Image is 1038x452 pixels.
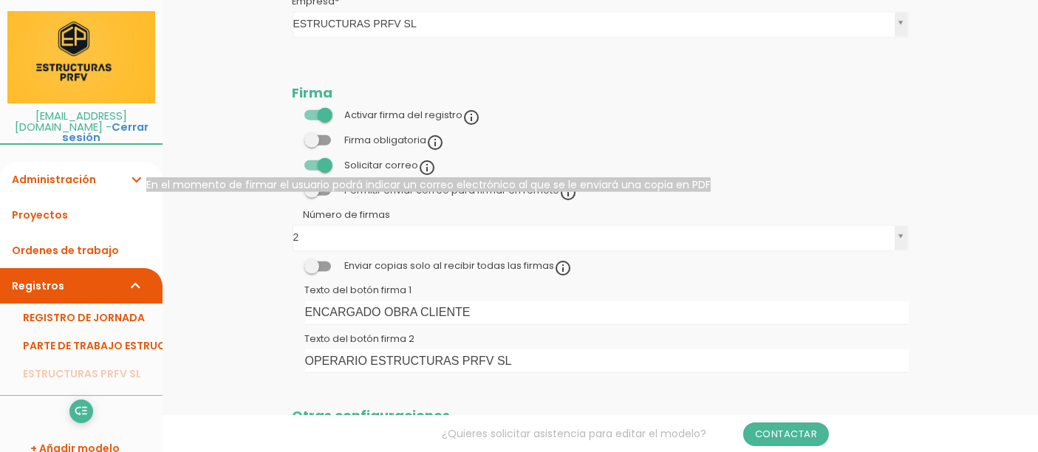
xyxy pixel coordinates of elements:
[293,13,889,35] span: ESTRUCTURAS PRFV SL
[305,284,412,297] label: Texto del botón firma 1
[293,226,889,249] span: 2
[293,208,447,222] label: Número de firmas
[293,408,909,423] h2: Otras configuraciones
[555,259,573,277] i: info_outline
[293,86,909,100] h2: Firma
[345,109,481,121] label: Activar firma del registro
[293,13,908,37] a: ESTRUCTURAS PRFV SL
[419,159,437,177] i: info_outline
[743,422,830,446] a: Contactar
[127,162,145,197] i: expand_more
[345,159,437,171] label: Solicitar correo
[74,400,88,423] i: low_priority
[345,134,445,146] label: Firma obligatoria
[463,109,481,126] i: info_outline
[305,332,415,346] label: Texto del botón firma 2
[345,259,573,272] label: Enviar copias solo al recibir todas las firmas
[293,226,908,250] a: 2
[62,120,148,145] a: Cerrar sesión
[7,11,155,103] img: itcons-logo
[69,400,93,423] a: low_priority
[127,268,145,304] i: expand_more
[345,184,578,196] label: Permitir enviar correo para firmar en remoto
[560,184,578,202] i: info_outline
[427,134,445,151] i: info_outline
[146,177,711,192] div: En el momento de firmar el usuario podrá indicar un correo electrónico al que se le enviará una c...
